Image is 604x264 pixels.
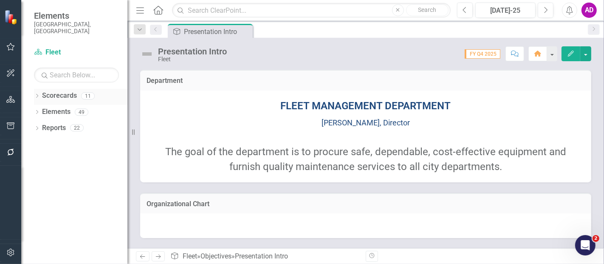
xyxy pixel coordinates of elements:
[478,6,533,16] div: [DATE]-25
[81,92,95,99] div: 11
[200,252,231,260] a: Objectives
[465,49,500,59] span: FY Q4 2025
[184,26,251,37] div: Presentation Intro
[42,91,77,101] a: Scorecards
[235,252,288,260] div: Presentation Intro
[575,235,596,255] iframe: Intercom live chat
[140,47,154,61] img: Not Defined
[158,47,227,56] div: Presentation Intro
[34,68,119,82] input: Search Below...
[34,21,119,35] small: [GEOGRAPHIC_DATA], [GEOGRAPHIC_DATA]
[4,10,19,25] img: ClearPoint Strategy
[593,235,599,242] span: 2
[418,6,436,13] span: Search
[406,4,449,16] button: Search
[42,123,66,133] a: Reports
[42,107,71,117] a: Elements
[475,3,536,18] button: [DATE]-25
[165,146,566,172] span: The goal of the department is to procure safe, dependable, cost-effective equipment and furnish q...
[147,77,585,85] h3: Department
[147,200,585,208] h3: Organizational Chart
[34,48,119,57] a: Fleet
[170,252,359,261] div: » »
[158,56,227,62] div: Fleet
[281,100,451,112] span: FLEET MANAGEMENT DEPARTMENT
[183,252,197,260] a: Fleet
[70,125,84,132] div: 22
[581,3,597,18] button: AD
[172,3,451,18] input: Search ClearPoint...
[75,108,88,116] div: 49
[322,118,410,127] span: [PERSON_NAME], Director
[34,11,119,21] span: Elements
